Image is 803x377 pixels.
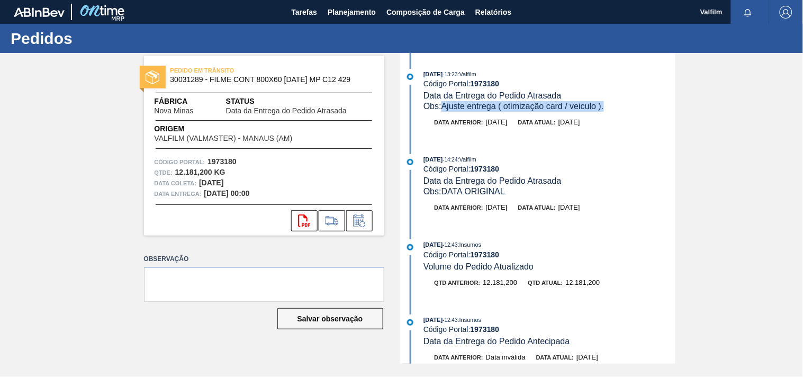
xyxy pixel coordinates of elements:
div: Código Portal: [423,165,675,173]
span: Data anterior: [435,119,483,125]
span: [DATE] [486,203,508,211]
strong: 1973180 [471,250,500,259]
span: Data anterior: [435,204,483,211]
strong: 1973180 [471,325,500,334]
span: [DATE] [423,71,443,77]
span: Data coleta: [155,178,197,188]
strong: 1973180 [471,165,500,173]
strong: 12.181,200 KG [175,168,225,176]
button: Salvar observação [277,308,383,329]
span: : Valfilm [458,71,476,77]
img: atual [407,159,413,165]
span: [DATE] [423,156,443,163]
span: Data atual: [518,119,556,125]
span: - 13:23 [443,71,458,77]
div: Abrir arquivo PDF [291,210,318,231]
span: Relatórios [475,6,511,19]
span: Obs: DATA ORIGINAL [423,187,505,196]
img: atual [407,244,413,250]
div: Código Portal: [423,250,675,259]
h1: Pedidos [11,32,199,44]
span: Data inválida [486,353,526,361]
span: 12.181,200 [566,279,600,286]
strong: 1973180 [471,79,500,88]
span: Data atual: [518,204,556,211]
span: PEDIDO EM TRÂNSITO [170,65,319,76]
span: Data da Entrega do Pedido Atrasada [423,91,562,100]
span: Data anterior: [435,354,483,361]
span: [DATE] [486,118,508,126]
button: Notificações [731,5,765,20]
strong: [DATE] 00:00 [204,189,250,198]
span: : Insumos [458,317,482,323]
span: Status [226,96,374,107]
span: Data atual: [536,354,574,361]
span: - 12:43 [443,317,458,323]
div: Ir para Composição de Carga [319,210,345,231]
div: Código Portal: [423,325,675,334]
img: TNhmsLtSVTkK8tSr43FrP2fwEKptu5GPRR3wAAAABJRU5ErkJggg== [14,7,65,17]
span: Código Portal: [155,157,205,167]
span: - 12:43 [443,242,458,248]
span: VALFILM (VALMASTER) - MANAUS (AM) [155,134,293,142]
span: Planejamento [328,6,376,19]
strong: [DATE] [199,178,223,187]
span: Obs: Ajuste entrega ( otimização card / veiculo ). [423,102,604,111]
div: Código Portal: [423,79,675,88]
span: Composição de Carga [386,6,465,19]
strong: 1973180 [207,157,237,166]
img: status [146,70,159,84]
span: - 14:24 [443,157,458,163]
span: Tarefas [291,6,317,19]
span: Data da Entrega do Pedido Atrasada [423,176,562,185]
span: [DATE] [423,317,443,323]
div: Informar alteração no pedido [346,210,373,231]
span: [DATE] [423,241,443,248]
span: [DATE] [558,118,580,126]
label: Observação [144,252,384,267]
span: Data da Entrega do Pedido Antecipada [423,337,570,346]
span: Volume do Pedido Atualizado [423,262,534,271]
span: Fábrica [155,96,226,107]
span: 30031289 - FILME CONT 800X60 BC 473 MP C12 429 [170,76,363,84]
span: Data entrega: [155,188,202,199]
span: Qtde : [155,167,173,178]
span: : Valfilm [458,156,476,163]
img: atual [407,319,413,326]
img: atual [407,74,413,80]
span: Nova Minas [155,107,194,115]
span: Origem [155,123,323,134]
span: [DATE] [558,203,580,211]
span: Data da Entrega do Pedido Atrasada [226,107,347,115]
span: [DATE] [576,353,598,361]
span: 12.181,200 [483,279,517,286]
span: Qtd atual: [528,280,563,286]
img: Logout [780,6,792,19]
span: Qtd anterior: [435,280,481,286]
span: : Insumos [458,241,482,248]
